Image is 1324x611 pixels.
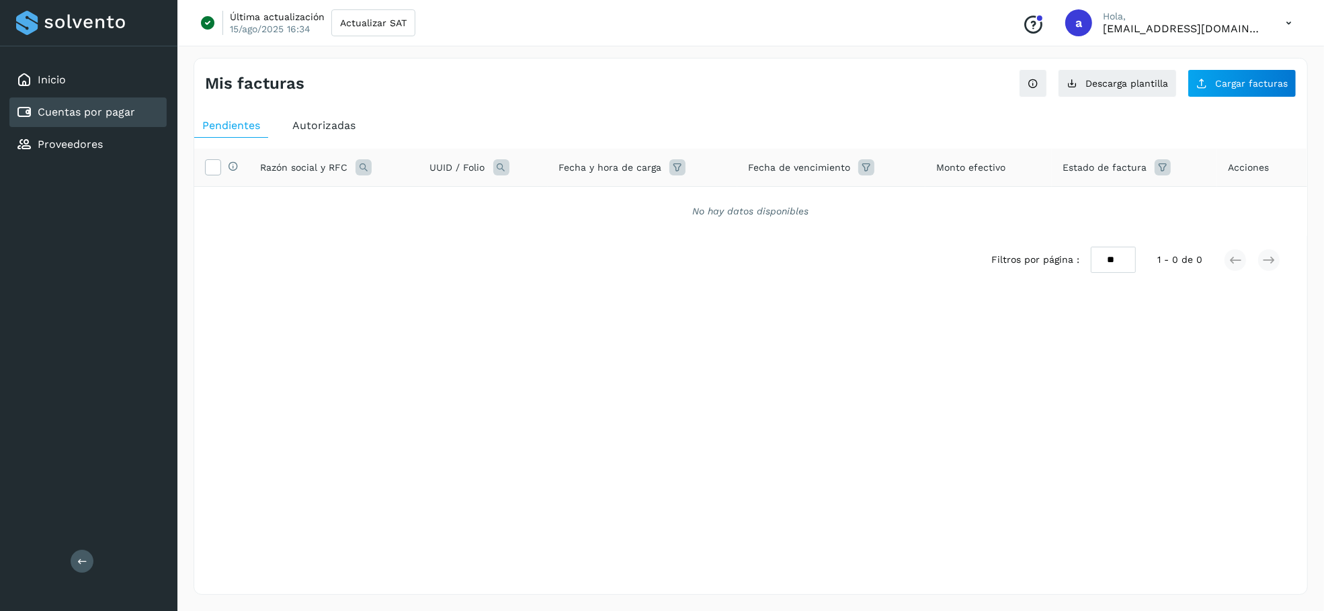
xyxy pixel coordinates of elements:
a: Proveedores [38,138,103,151]
a: Cuentas por pagar [38,106,135,118]
p: administracion@logistify.com.mx [1103,22,1264,35]
p: Última actualización [230,11,325,23]
div: Inicio [9,65,167,95]
span: Monto efectivo [936,161,1005,175]
div: Cuentas por pagar [9,97,167,127]
span: Razón social y RFC [260,161,347,175]
span: 1 - 0 de 0 [1157,253,1202,267]
span: Acciones [1228,161,1269,175]
p: 15/ago/2025 16:34 [230,23,311,35]
span: Fecha y hora de carga [558,161,661,175]
span: Actualizar SAT [340,18,407,28]
span: Pendientes [202,119,260,132]
button: Cargar facturas [1188,69,1296,97]
button: Descarga plantilla [1058,69,1177,97]
p: Hola, [1103,11,1264,22]
span: Filtros por página : [992,253,1080,267]
span: Autorizadas [292,119,356,132]
a: Inicio [38,73,66,86]
div: No hay datos disponibles [212,204,1290,218]
span: Descarga plantilla [1085,79,1168,88]
span: Cargar facturas [1215,79,1288,88]
span: UUID / Folio [430,161,485,175]
button: Actualizar SAT [331,9,415,36]
span: Fecha de vencimiento [748,161,850,175]
span: Estado de factura [1063,161,1147,175]
div: Proveedores [9,130,167,159]
h4: Mis facturas [205,74,304,93]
